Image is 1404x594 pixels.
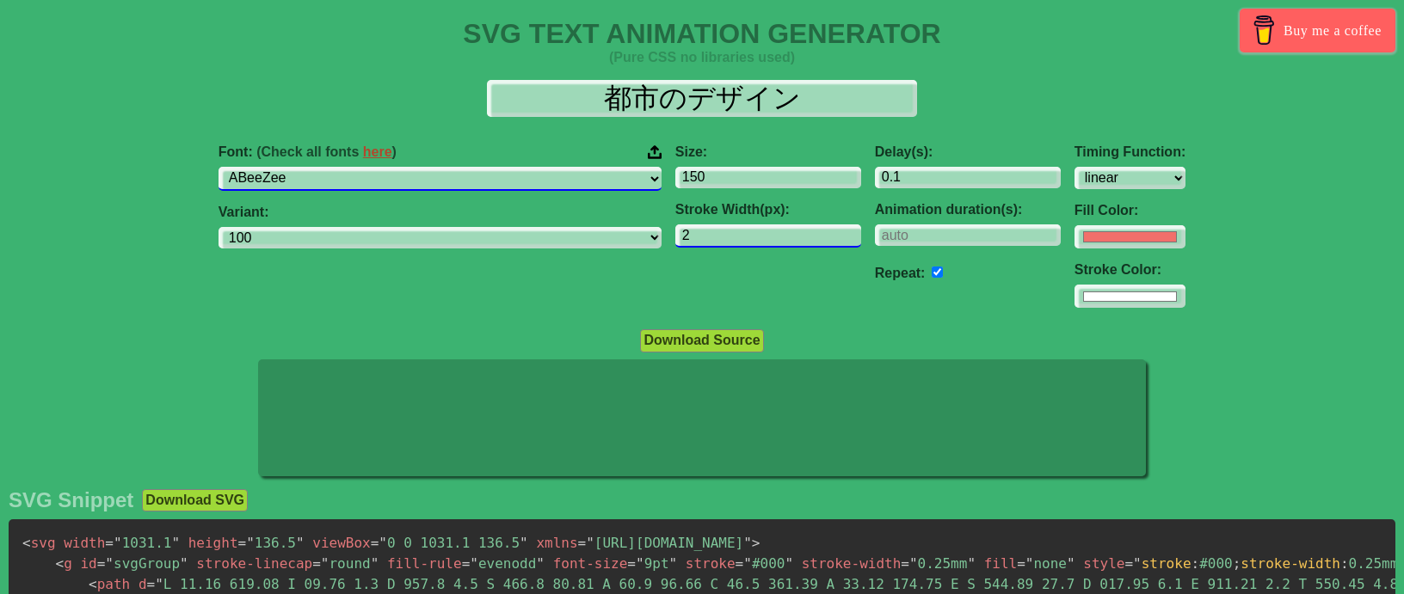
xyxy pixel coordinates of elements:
[901,555,909,572] span: =
[520,535,528,551] span: "
[379,535,387,551] span: "
[736,555,744,572] span: =
[1340,555,1349,572] span: :
[536,535,577,551] span: xmlns
[371,535,528,551] span: 0 0 1031.1 136.5
[675,144,861,160] label: Size:
[196,555,312,572] span: stroke-linecap
[909,555,918,572] span: "
[142,489,248,511] button: Download SVG
[553,555,628,572] span: font-size
[1124,555,1141,572] span: ="
[321,555,329,572] span: "
[371,555,379,572] span: "
[1075,262,1185,278] label: Stroke Color:
[1142,555,1192,572] span: stroke
[627,555,636,572] span: =
[675,167,861,188] input: 100
[171,535,180,551] span: "
[97,555,106,572] span: =
[875,202,1061,217] label: Animation duration(s):
[802,555,902,572] span: stroke-width
[640,329,763,352] button: Download Source
[648,144,662,160] img: Upload your font
[487,80,917,117] input: Input Text Here
[105,535,180,551] span: 1031.1
[89,576,97,592] span: <
[1249,15,1279,45] img: Buy me a coffee
[1233,555,1241,572] span: ;
[105,555,114,572] span: "
[105,535,114,551] span: =
[785,555,793,572] span: "
[675,202,861,217] label: Stroke Width(px):
[686,555,736,572] span: stroke
[578,535,587,551] span: =
[114,535,122,551] span: "
[56,555,65,572] span: <
[743,535,752,551] span: "
[363,144,392,159] a: here
[636,555,644,572] span: "
[1075,203,1185,218] label: Fill Color:
[470,555,478,572] span: "
[64,535,105,551] span: width
[1075,144,1185,160] label: Timing Function:
[9,488,133,512] h2: SVG Snippet
[238,535,305,551] span: 136.5
[312,555,379,572] span: round
[1240,9,1395,52] a: Buy me a coffee
[89,576,130,592] span: path
[586,535,594,551] span: "
[875,266,926,280] label: Repeat:
[155,576,163,592] span: "
[875,224,1061,246] input: auto
[875,167,1061,188] input: 0.1s
[536,555,545,572] span: "
[967,555,976,572] span: "
[312,555,321,572] span: =
[22,535,56,551] span: svg
[80,555,96,572] span: id
[22,535,31,551] span: <
[147,576,156,592] span: =
[743,555,752,572] span: "
[984,555,1018,572] span: fill
[56,555,72,572] span: g
[219,144,397,160] span: Font:
[246,535,255,551] span: "
[387,555,462,572] span: fill-rule
[932,266,943,278] input: auto
[875,144,1061,160] label: Delay(s):
[462,555,545,572] span: evenodd
[296,535,305,551] span: "
[139,576,147,592] span: d
[462,555,471,572] span: =
[1067,555,1075,572] span: "
[752,535,760,551] span: >
[736,555,793,572] span: #000
[312,535,370,551] span: viewBox
[578,535,752,551] span: [URL][DOMAIN_NAME]
[1192,555,1200,572] span: :
[188,535,238,551] span: height
[238,535,247,551] span: =
[1083,555,1124,572] span: style
[669,555,678,572] span: "
[256,144,397,159] span: (Check all fonts )
[1025,555,1034,572] span: "
[180,555,188,572] span: "
[901,555,976,572] span: 0.25mm
[675,224,861,248] input: 2px
[1017,555,1075,572] span: none
[1241,555,1340,572] span: stroke-width
[627,555,677,572] span: 9pt
[219,205,662,220] label: Variant:
[371,535,379,551] span: =
[97,555,188,572] span: svgGroup
[1284,15,1382,46] span: Buy me a coffee
[1017,555,1025,572] span: =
